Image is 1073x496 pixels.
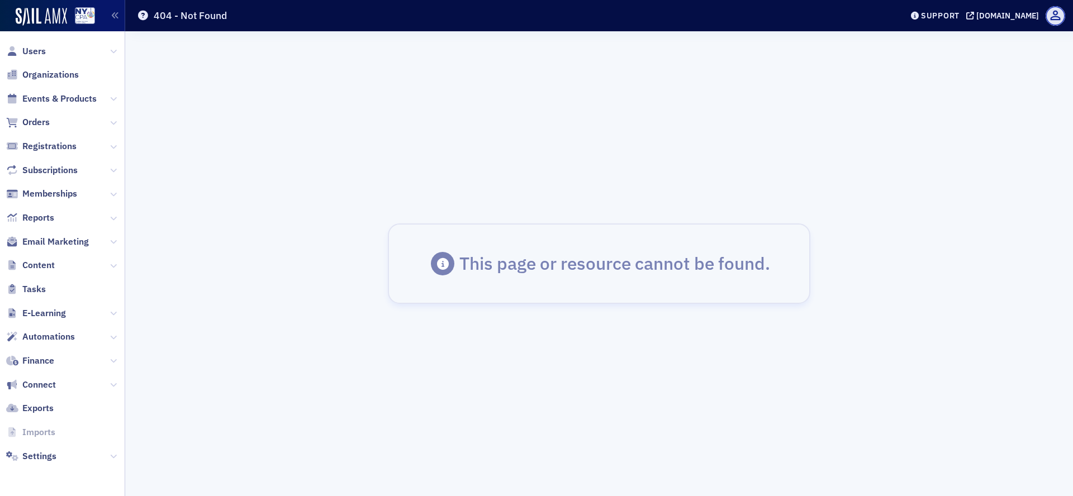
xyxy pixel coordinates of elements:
[6,355,54,367] a: Finance
[22,402,54,414] span: Exports
[6,164,78,177] a: Subscriptions
[154,9,227,22] h1: 404 - Not Found
[6,331,75,343] a: Automations
[6,45,46,58] a: Users
[16,8,67,26] img: SailAMX
[6,116,50,128] a: Orders
[22,307,66,319] span: E-Learning
[75,7,95,25] img: SailAMX
[6,283,46,295] a: Tasks
[22,426,55,438] span: Imports
[966,12,1043,20] button: [DOMAIN_NAME]
[6,188,77,200] a: Memberships
[22,450,56,462] span: Settings
[22,283,46,295] span: Tasks
[459,252,770,274] div: This page or resource cannot be found.
[22,188,77,200] span: Memberships
[6,426,55,438] a: Imports
[976,11,1039,21] div: [DOMAIN_NAME]
[22,259,55,271] span: Content
[6,450,56,462] a: Settings
[1046,6,1065,26] span: Profile
[22,355,54,367] span: Finance
[6,93,97,105] a: Events & Products
[22,212,54,224] span: Reports
[67,7,95,26] a: View Homepage
[6,236,89,248] a: Email Marketing
[6,402,54,414] a: Exports
[22,236,89,248] span: Email Marketing
[6,379,56,391] a: Connect
[6,259,55,271] a: Content
[6,212,54,224] a: Reports
[6,69,79,81] a: Organizations
[22,116,50,128] span: Orders
[921,11,960,21] div: Support
[22,69,79,81] span: Organizations
[22,379,56,391] span: Connect
[6,140,77,152] a: Registrations
[22,331,75,343] span: Automations
[22,93,97,105] span: Events & Products
[6,307,66,319] a: E-Learning
[22,164,78,177] span: Subscriptions
[22,140,77,152] span: Registrations
[22,45,46,58] span: Users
